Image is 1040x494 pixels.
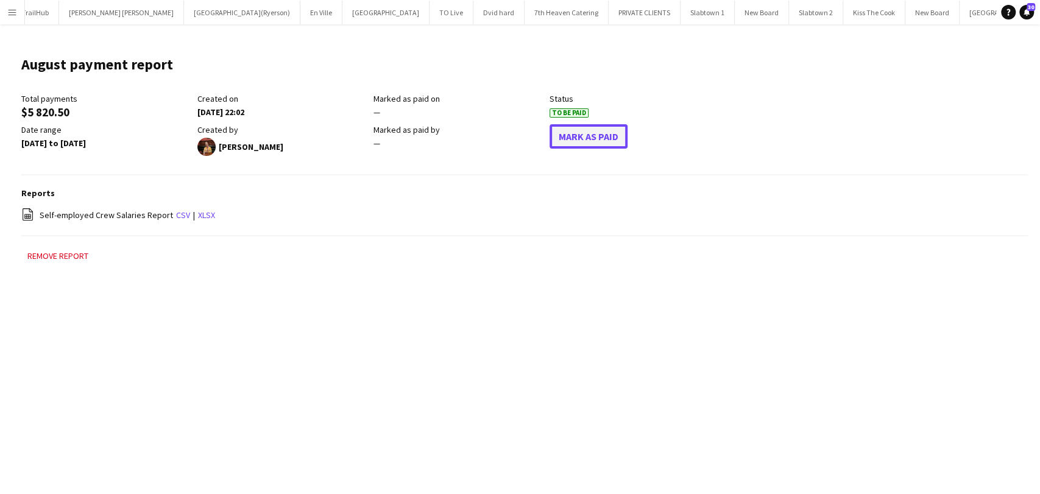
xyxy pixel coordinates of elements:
button: New Board [905,1,960,24]
a: xlsx [198,210,215,221]
span: — [373,107,380,118]
div: $5 820.50 [21,107,191,118]
div: | [21,208,1028,223]
button: Slabtown 1 [681,1,735,24]
button: 7th Heaven Catering [525,1,609,24]
div: Created by [197,124,367,135]
button: Dvid hard [473,1,525,24]
button: PRIVATE CLIENTS [609,1,681,24]
button: TO Live [430,1,473,24]
a: 30 [1019,5,1034,19]
button: New Board [735,1,789,24]
h1: August payment report [21,55,173,74]
button: [PERSON_NAME] [PERSON_NAME] [59,1,184,24]
button: Mark As Paid [550,124,628,149]
div: [DATE] to [DATE] [21,138,191,149]
div: [PERSON_NAME] [197,138,367,156]
button: [GEOGRAPHIC_DATA] [342,1,430,24]
div: Created on [197,93,367,104]
div: Marked as paid by [373,124,543,135]
button: Kiss The Cook [843,1,905,24]
span: Self-employed Crew Salaries Report [40,210,173,221]
div: [DATE] 22:02 [197,107,367,118]
div: Date range [21,124,191,135]
span: To Be Paid [550,108,589,118]
div: Marked as paid on [373,93,543,104]
button: TrailHub [12,1,59,24]
span: 30 [1027,3,1035,11]
div: Total payments [21,93,191,104]
button: Remove report [21,249,94,263]
div: Status [550,93,720,104]
a: csv [176,210,190,221]
button: [GEOGRAPHIC_DATA](Ryerson) [184,1,300,24]
button: Slabtown 2 [789,1,843,24]
button: En Ville [300,1,342,24]
h3: Reports [21,188,1028,199]
span: — [373,138,380,149]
